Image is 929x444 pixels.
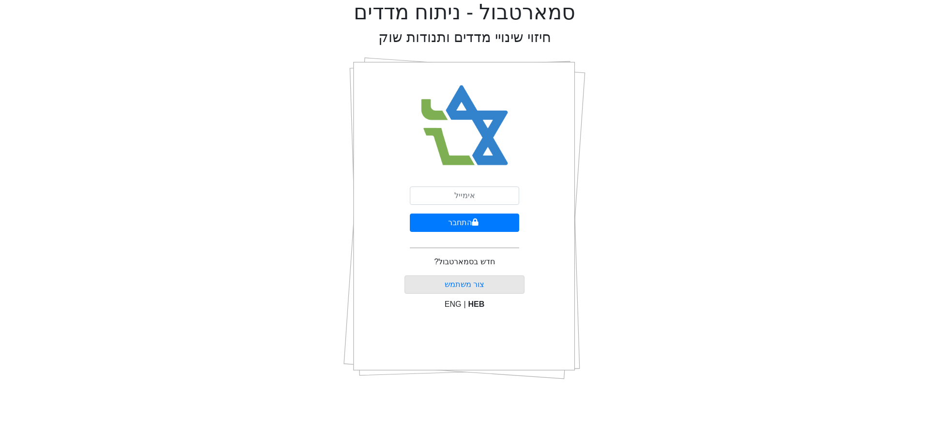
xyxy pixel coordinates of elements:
[410,214,519,232] button: התחבר
[434,256,494,268] p: חדש בסמארטבול?
[410,186,519,205] input: אימייל
[405,275,525,294] button: צור משתמש
[445,280,484,288] a: צור משתמש
[464,300,465,308] span: |
[412,72,517,179] img: Smart Bull
[468,300,485,308] span: HEB
[378,29,551,46] h2: חיזוי שינויי מדדים ותנודות שוק
[445,300,462,308] span: ENG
